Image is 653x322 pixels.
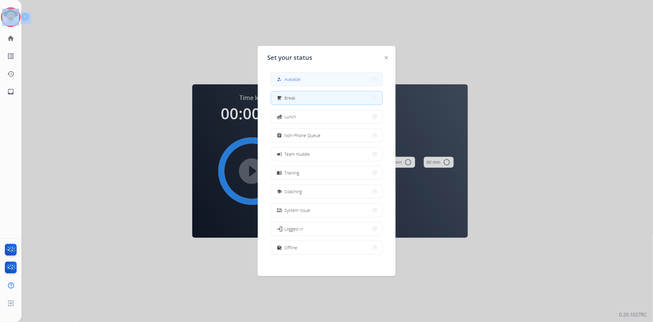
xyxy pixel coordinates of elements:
[2,9,19,26] img: avatar
[271,73,382,86] button: Available
[271,241,382,254] button: Offline
[277,77,282,82] mat-icon: how_to_reg
[276,226,282,232] mat-icon: login
[271,110,382,123] button: Lunch
[277,114,282,119] mat-icon: fastfood
[271,166,382,179] button: Training
[277,245,282,250] mat-icon: work_off
[277,208,282,213] mat-icon: phonelink_off
[619,311,647,318] p: 0.20.1027RC
[285,170,299,176] span: Training
[7,35,14,42] mat-icon: home
[277,95,282,101] mat-icon: free_breakfast
[385,56,388,59] img: close-button
[271,222,382,236] button: Logged In
[271,91,382,105] button: Break
[277,189,282,194] mat-icon: school
[271,185,382,198] button: Coaching
[285,95,296,101] span: Break
[285,113,296,120] span: Lunch
[285,226,303,232] span: Logged In
[271,129,382,142] button: Non-Phone Queue
[285,188,302,195] span: Coaching
[271,148,382,161] button: Team Huddle
[277,170,282,175] mat-icon: menu_book
[7,88,14,95] mat-icon: inbox
[268,53,313,62] span: Set your status
[271,204,382,217] button: System Issue
[7,52,14,60] mat-icon: list_alt
[276,151,282,157] mat-icon: campaign
[7,70,14,78] mat-icon: history
[285,151,310,157] span: Team Huddle
[285,76,301,82] span: Available
[285,244,298,251] span: Offline
[285,132,321,139] span: Non-Phone Queue
[277,133,282,138] mat-icon: assignment
[285,207,310,213] span: System Issue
